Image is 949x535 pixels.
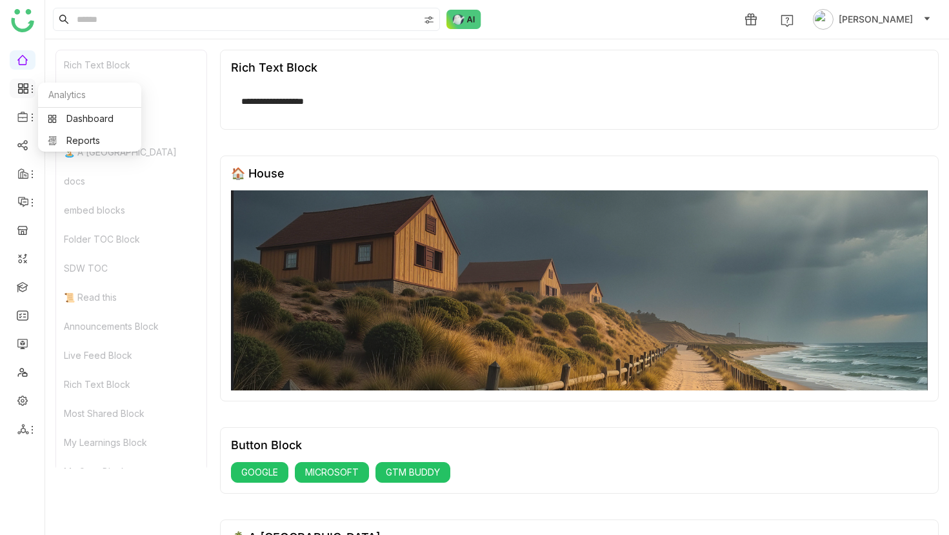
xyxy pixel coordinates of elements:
div: 📜 Read this [56,283,206,312]
button: [PERSON_NAME] [810,9,934,30]
button: MICROSOFT [295,462,369,483]
img: help.svg [781,14,794,27]
div: Live Feed Block [56,341,206,370]
div: Folder TOC Block [56,225,206,254]
span: MICROSOFT [305,465,359,479]
span: GOOGLE [241,465,278,479]
span: [PERSON_NAME] [839,12,913,26]
button: GOOGLE [231,462,288,483]
button: GTM BUDDY [375,462,450,483]
div: My Learnings Block [56,428,206,457]
div: Analytics [38,83,141,108]
div: Rich Text Block [56,370,206,399]
div: Announcements Block [56,312,206,341]
div: Most Shared Block [56,399,206,428]
div: SDW TOC [56,254,206,283]
div: Rich Text Block [56,50,206,79]
img: search-type.svg [424,15,434,25]
div: embed blocks [56,196,206,225]
div: My Stats Block [56,457,206,486]
div: 🏝️ A [GEOGRAPHIC_DATA] [56,137,206,167]
img: 68553b2292361c547d91f02a [231,190,928,390]
div: Rich Text Block [231,61,317,74]
div: Button Block [231,438,302,452]
a: Dashboard [48,114,132,123]
img: ask-buddy-normal.svg [446,10,481,29]
div: 🏠 House [231,167,285,180]
span: GTM BUDDY [386,465,440,479]
img: avatar [813,9,834,30]
div: docs [56,167,206,196]
a: Reports [48,136,132,145]
img: logo [11,9,34,32]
